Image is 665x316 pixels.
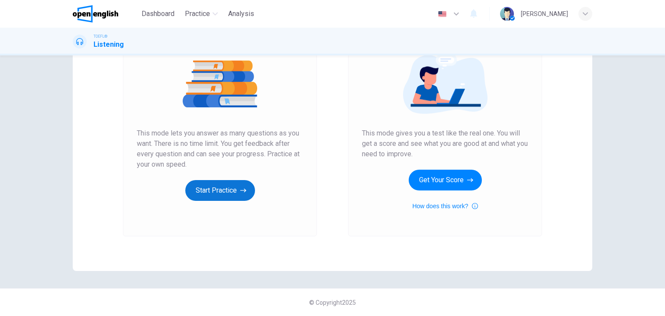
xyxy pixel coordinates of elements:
[73,5,138,23] a: OpenEnglish logo
[225,6,258,22] button: Analysis
[185,180,255,201] button: Start Practice
[309,299,356,306] span: © Copyright 2025
[521,9,568,19] div: [PERSON_NAME]
[137,128,303,170] span: This mode lets you answer as many questions as you want. There is no time limit. You get feedback...
[94,39,124,50] h1: Listening
[500,7,514,21] img: Profile picture
[138,6,178,22] button: Dashboard
[409,170,482,190] button: Get Your Score
[142,9,174,19] span: Dashboard
[362,128,528,159] span: This mode gives you a test like the real one. You will get a score and see what you are good at a...
[73,5,118,23] img: OpenEnglish logo
[228,9,254,19] span: Analysis
[437,11,448,17] img: en
[181,6,221,22] button: Practice
[94,33,107,39] span: TOEFL®
[412,201,478,211] button: How does this work?
[185,9,210,19] span: Practice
